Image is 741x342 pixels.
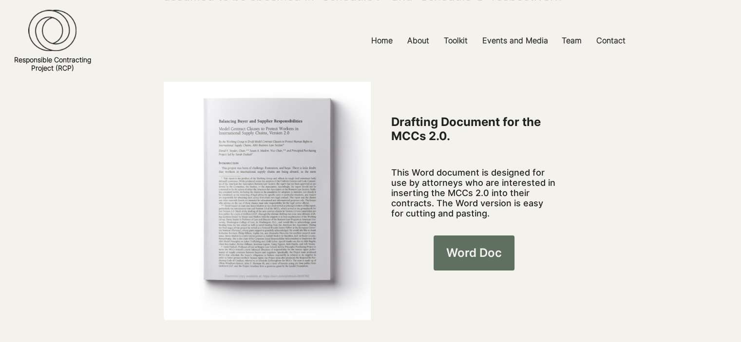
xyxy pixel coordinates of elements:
[554,30,589,52] a: Team
[437,30,475,52] a: Toolkit
[366,30,398,52] p: Home
[14,55,91,72] a: Responsible ContractingProject (RCP)
[591,30,630,52] p: Contact
[434,235,514,270] a: Word Doc
[391,115,541,143] span: Drafting Document for the MCCs 2.0.
[391,167,555,218] span: This Word document is designed for use by attorneys who are interested in inserting the MCCs 2.0 ...
[256,30,741,52] nav: Site
[400,30,437,52] a: About
[477,30,553,52] p: Events and Media
[446,245,502,261] span: Word Doc
[364,30,400,52] a: Home
[439,30,473,52] p: Toolkit
[475,30,554,52] a: Events and Media
[557,30,587,52] p: Team
[402,30,434,52] p: About
[589,30,633,52] a: Contact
